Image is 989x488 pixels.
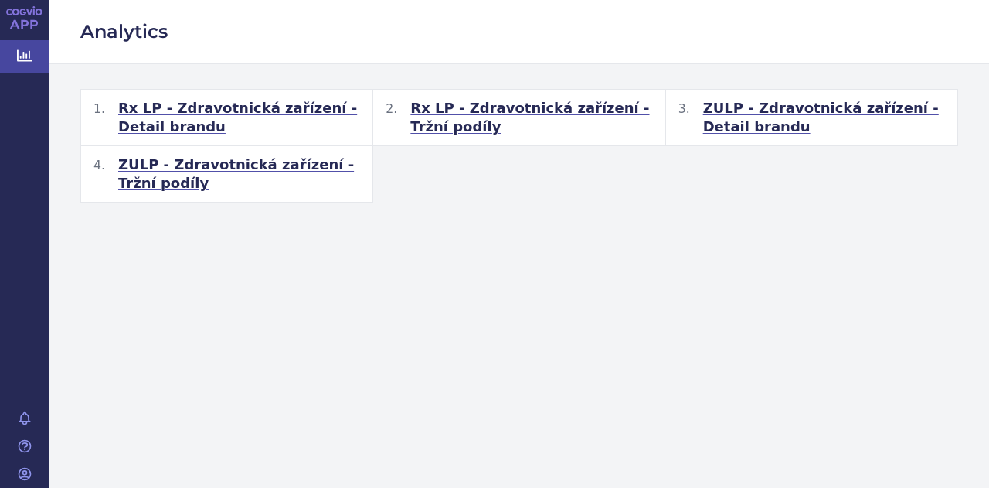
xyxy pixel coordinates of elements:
[666,90,958,146] button: ZULP - Zdravotnická zařízení - Detail brandu
[118,99,360,136] span: Rx LP - Zdravotnická zařízení - Detail brandu
[81,90,373,146] button: Rx LP - Zdravotnická zařízení - Detail brandu
[703,99,945,136] span: ZULP - Zdravotnická zařízení - Detail brandu
[118,155,360,193] span: ZULP - Zdravotnická zařízení - Tržní podíly
[80,19,958,45] h2: Analytics
[81,146,373,203] button: ZULP - Zdravotnická zařízení - Tržní podíly
[410,99,652,136] span: Rx LP - Zdravotnická zařízení - Tržní podíly
[373,90,665,146] button: Rx LP - Zdravotnická zařízení - Tržní podíly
